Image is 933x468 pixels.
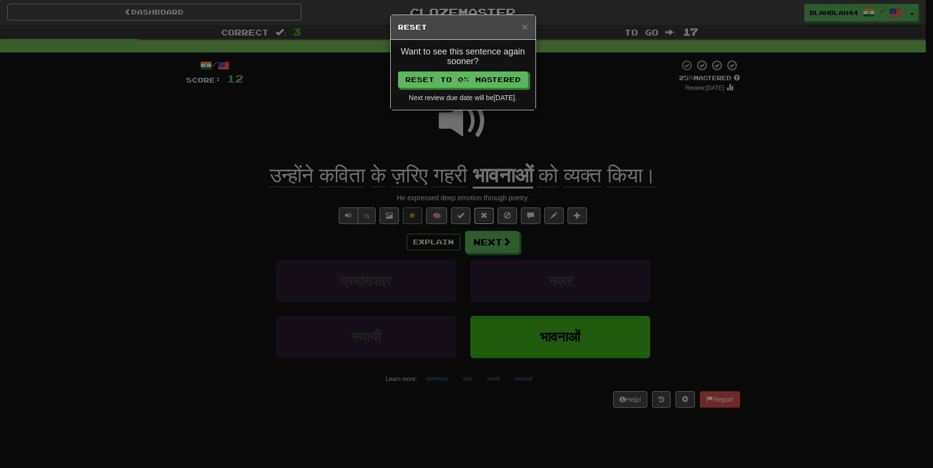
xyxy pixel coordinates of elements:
span: × [522,21,528,32]
div: Next review due date will be [DATE] . [398,93,528,103]
h4: Want to see this sentence again sooner? [398,47,528,67]
button: Reset to 0% Mastered [398,71,528,88]
h5: Reset [398,22,528,32]
button: Close [522,21,528,32]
